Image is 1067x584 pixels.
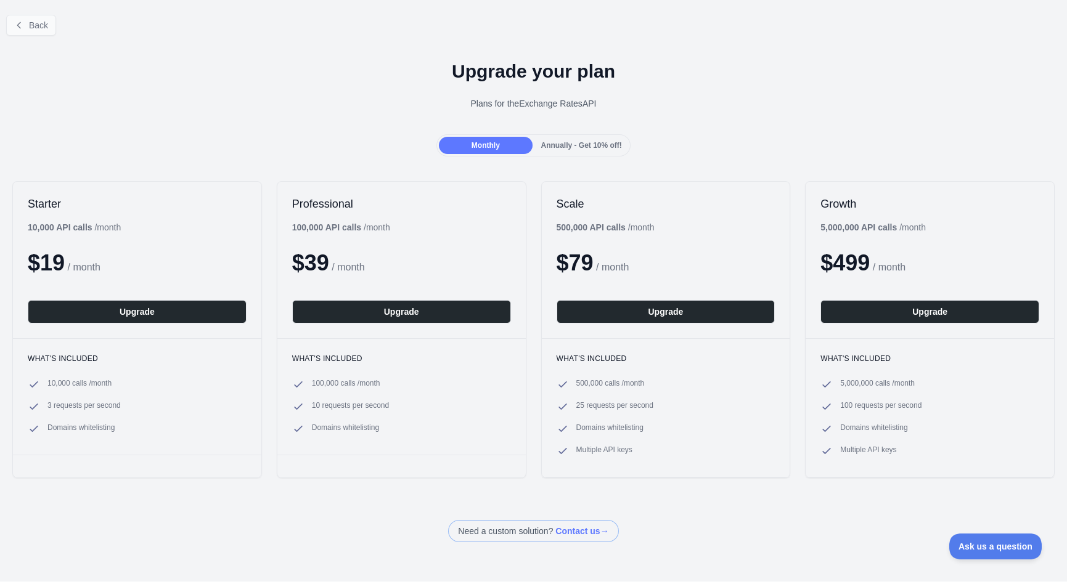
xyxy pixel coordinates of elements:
b: 5,000,000 API calls [820,222,897,232]
div: / month [557,221,655,233]
iframe: Toggle Customer Support [949,533,1042,559]
h2: Professional [292,197,511,211]
span: $ 499 [820,250,870,275]
h2: Growth [820,197,1039,211]
span: $ 79 [557,250,594,275]
h2: Scale [557,197,775,211]
b: 500,000 API calls [557,222,626,232]
div: / month [820,221,926,233]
